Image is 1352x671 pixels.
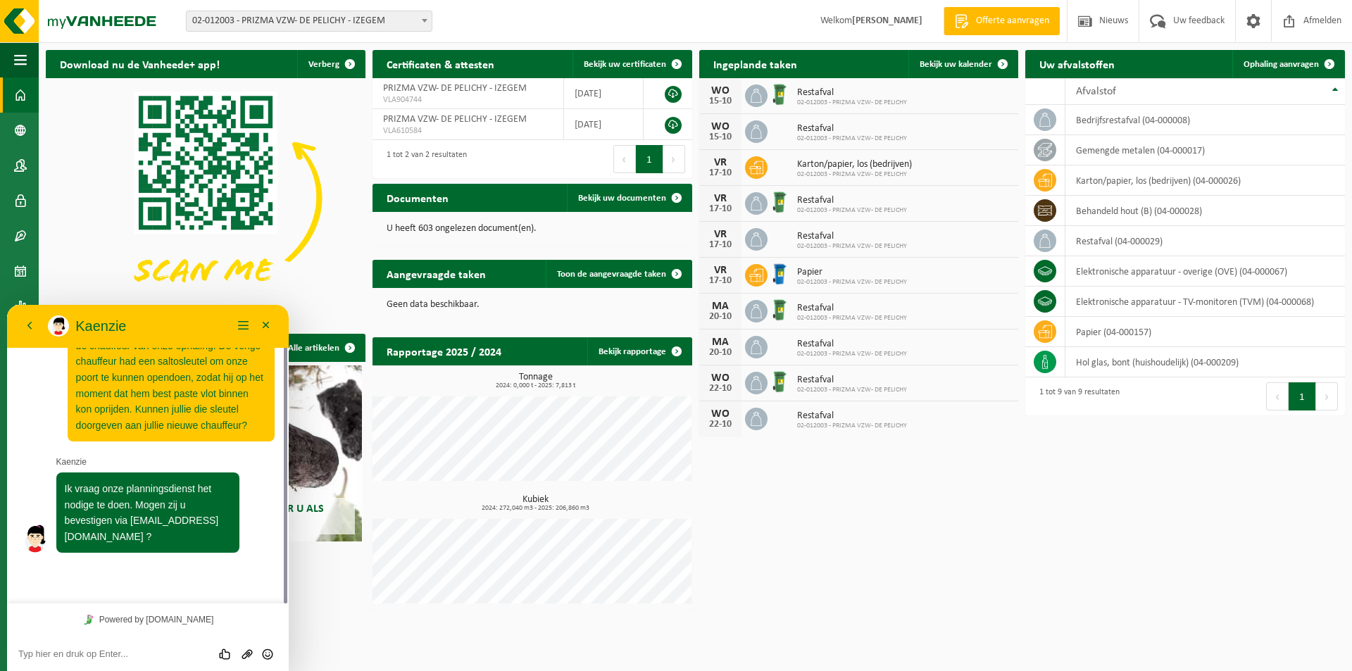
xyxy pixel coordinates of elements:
span: Bekijk uw kalender [920,60,992,69]
a: Powered by [DOMAIN_NAME] [71,306,211,324]
img: Download de VHEPlus App [46,78,365,318]
div: Beoordeel deze chat [208,342,230,356]
span: Restafval [797,303,907,314]
h2: Rapportage 2025 / 2024 [373,337,515,365]
button: Emoji invoeren [250,342,270,356]
span: Verberg [308,60,339,69]
div: MA [706,337,734,348]
div: 17-10 [706,276,734,286]
img: WB-0240-HPE-GN-01 [768,82,791,106]
h2: Aangevraagde taken [373,260,500,287]
h2: Ingeplande taken [699,50,811,77]
div: WO [706,121,734,132]
span: Restafval [797,375,907,386]
a: Ophaling aanvragen [1232,50,1344,78]
button: Upload bestand [230,342,250,356]
td: elektronische apparatuur - TV-monitoren (TVM) (04-000068) [1065,287,1345,317]
span: 02-012003 - PRIZMA VZW- DE PELICHY [797,242,907,251]
span: Toon de aangevraagde taken [557,270,666,279]
span: Afvalstof [1076,86,1116,97]
h2: Download nu de Vanheede+ app! [46,50,234,77]
div: VR [706,265,734,276]
td: bedrijfsrestafval (04-000008) [1065,105,1345,135]
td: behandeld hout (B) (04-000028) [1065,196,1345,226]
button: 1 [636,145,663,173]
td: [DATE] [564,78,644,109]
a: Alle artikelen [277,334,364,362]
button: 1 [1289,382,1316,410]
span: 02-012003 - PRIZMA VZW- DE PELICHY [797,350,907,358]
button: Verberg [297,50,364,78]
span: 02-012003 - PRIZMA VZW- DE PELICHY - IZEGEM [186,11,432,32]
span: Restafval [797,231,907,242]
span: 2024: 272,040 m3 - 2025: 206,860 m3 [380,505,692,512]
div: Group of buttons [208,342,270,356]
div: 20-10 [706,348,734,358]
td: hol glas, bont (huishoudelijk) (04-000209) [1065,347,1345,377]
iframe: chat widget [7,305,289,671]
strong: [PERSON_NAME] [852,15,922,26]
span: Karton/papier, los (bedrijven) [797,159,912,170]
a: Offerte aanvragen [944,7,1060,35]
td: [DATE] [564,109,644,140]
div: 20-10 [706,312,734,322]
img: WB-0240-HPE-GN-01 [768,370,791,394]
h2: Certificaten & attesten [373,50,508,77]
span: Restafval [797,87,907,99]
button: Next [663,145,685,173]
td: elektronische apparatuur - overige (OVE) (04-000067) [1065,256,1345,287]
a: Bekijk uw kalender [908,50,1017,78]
span: Offerte aanvragen [972,14,1053,28]
span: Bekijk uw certificaten [584,60,666,69]
p: Geen data beschikbaar. [387,300,678,310]
div: 15-10 [706,132,734,142]
div: WO [706,85,734,96]
span: Restafval [797,123,907,134]
h3: Tonnage [380,372,692,389]
span: Bekijk uw documenten [578,194,666,203]
td: papier (04-000157) [1065,317,1345,347]
span: 02-012003 - PRIZMA VZW- DE PELICHY [797,206,907,215]
span: PRIZMA VZW- DE PELICHY - IZEGEM [383,114,527,125]
div: MA [706,301,734,312]
div: 17-10 [706,240,734,250]
a: Bekijk rapportage [587,337,691,365]
span: 02-012003 - PRIZMA VZW- DE PELICHY [797,134,907,143]
div: 22-10 [706,384,734,394]
div: VR [706,193,734,204]
span: 02-012003 - PRIZMA VZW- DE PELICHY [797,386,907,394]
span: 2024: 0,000 t - 2025: 7,813 t [380,382,692,389]
span: Restafval [797,410,907,422]
div: 17-10 [706,204,734,214]
a: Bekijk uw documenten [567,184,691,212]
button: Previous [613,145,636,173]
h3: Kubiek [380,495,692,512]
div: 22-10 [706,420,734,429]
span: 02-012003 - PRIZMA VZW- DE PELICHY [797,422,907,430]
img: WB-0240-HPE-GN-01 [768,298,791,322]
span: 02-012003 - PRIZMA VZW- DE PELICHY [797,99,907,107]
span: Restafval [797,195,907,206]
div: 1 tot 2 van 2 resultaten [380,144,467,175]
img: WB-0240-HPE-GN-01 [768,190,791,214]
p: U heeft 603 ongelezen document(en). [387,224,678,234]
span: VLA904744 [383,94,553,106]
td: karton/papier, los (bedrijven) (04-000026) [1065,165,1345,196]
span: 02-012003 - PRIZMA VZW- DE PELICHY [797,278,907,287]
div: 15-10 [706,96,734,106]
span: PRIZMA VZW- DE PELICHY - IZEGEM [383,83,527,94]
a: Toon de aangevraagde taken [546,260,691,288]
span: 02-012003 - PRIZMA VZW- DE PELICHY [797,170,912,179]
span: Restafval [797,339,907,350]
div: WO [706,408,734,420]
span: Papier [797,267,907,278]
button: Previous [1266,382,1289,410]
div: VR [706,229,734,240]
img: Tawky_16x16.svg [77,310,87,320]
